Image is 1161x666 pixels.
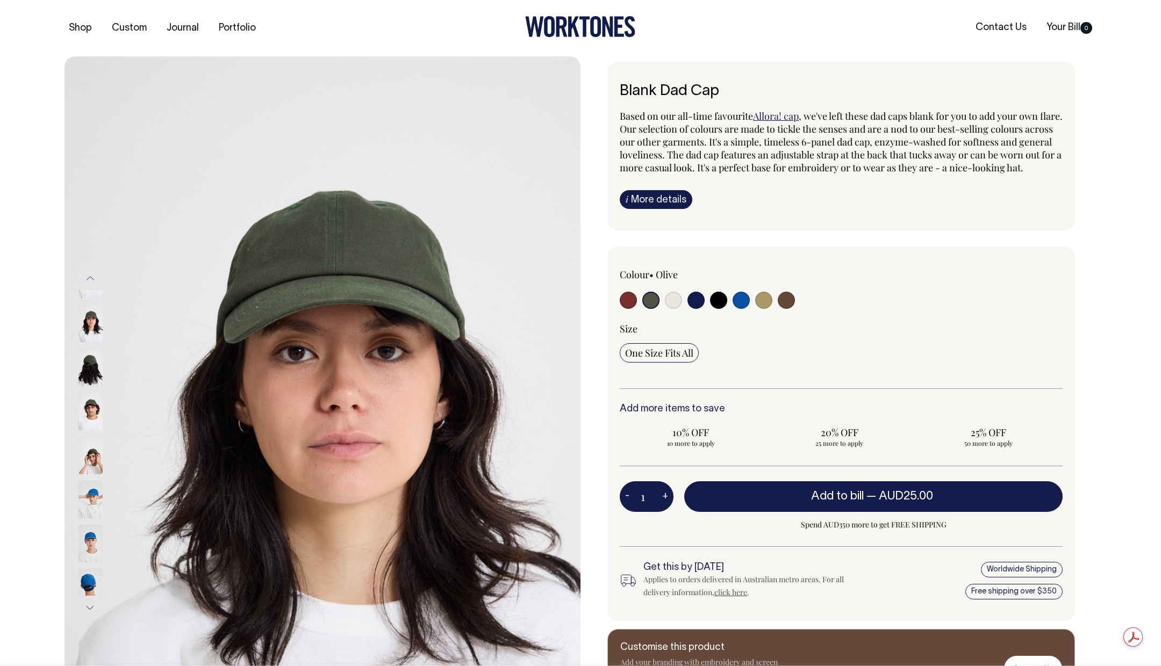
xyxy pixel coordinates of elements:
span: 0 [1080,22,1092,34]
a: click here [714,587,747,597]
span: AUD25.00 [879,491,933,502]
span: 50 more to apply [922,439,1054,447]
h6: Get this by [DATE] [643,562,862,573]
span: 25 more to apply [774,439,906,447]
span: i [626,193,628,205]
span: , we've left these dad caps blank for you to add your own flare. Our selection of colours are mad... [620,110,1063,174]
input: 25% OFF 50 more to apply [917,423,1059,451]
a: Contact Us [971,19,1031,37]
h6: Add more items to save [620,404,1063,415]
span: • [649,268,654,281]
img: olive [78,305,103,342]
span: One Size Fits All [625,346,693,359]
input: 10% OFF 10 more to apply [620,423,762,451]
img: worker-blue [78,525,103,562]
span: 20% OFF [774,426,906,439]
a: Custom [107,19,151,37]
span: Spend AUD350 more to get FREE SHIPPING [684,518,1063,531]
div: Size [620,322,1063,335]
a: Portfolio [214,19,260,37]
span: Add to bill [811,491,864,502]
a: iMore details [620,190,692,209]
img: olive [78,349,103,386]
a: Journal [162,19,203,37]
button: + [657,486,673,508]
button: Previous [82,266,98,291]
span: — [866,491,936,502]
span: 10 more to apply [625,439,757,447]
img: worker-blue [78,481,103,518]
img: olive [78,437,103,474]
div: Colour [620,268,797,281]
img: worker-blue [78,569,103,606]
a: Your Bill0 [1042,19,1096,37]
button: - [620,486,635,508]
input: 20% OFF 25 more to apply [769,423,911,451]
span: Based on our all-time favourite [620,110,753,122]
span: 25% OFF [922,426,1054,439]
h6: Blank Dad Cap [620,83,1063,100]
div: Applies to orders delivered in Australian metro areas. For all delivery information, . [643,573,862,599]
img: olive [78,393,103,430]
label: Olive [656,268,678,281]
span: 10% OFF [625,426,757,439]
a: Allora! cap [753,110,799,122]
input: One Size Fits All [620,343,699,363]
h6: Customise this product [620,642,792,653]
a: Shop [64,19,96,37]
button: Add to bill —AUD25.00 [684,481,1063,511]
button: Next [82,596,98,620]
